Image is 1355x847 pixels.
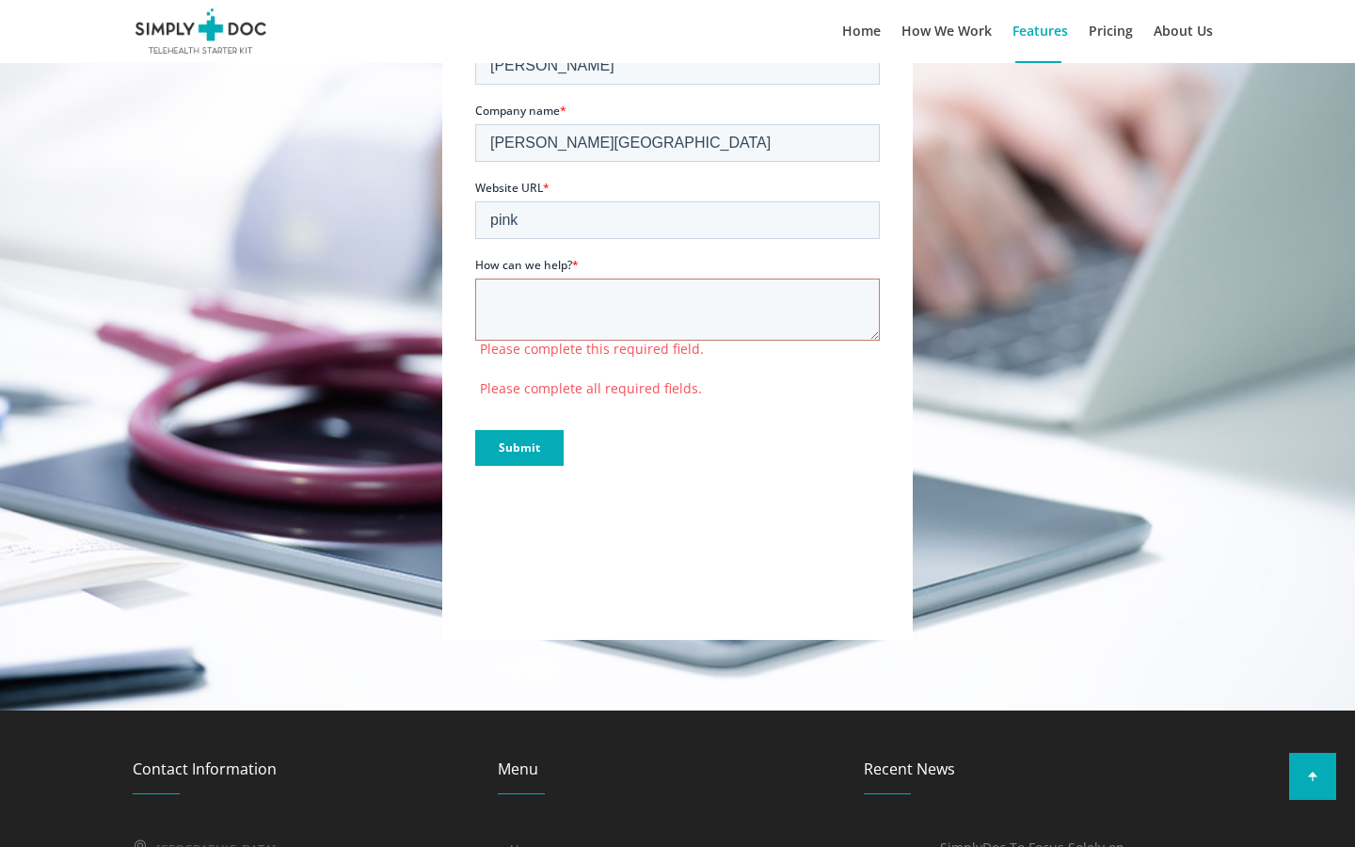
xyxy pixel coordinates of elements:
[133,758,460,794] h3: Contact Information
[901,22,992,40] span: How We Work
[1089,22,1133,40] span: Pricing
[864,758,1191,794] h3: Recent News
[132,8,270,54] img: SimplyDoc
[842,22,881,40] span: Home
[1154,22,1213,40] span: About Us
[1012,22,1068,40] span: Features
[498,758,825,794] h3: Menu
